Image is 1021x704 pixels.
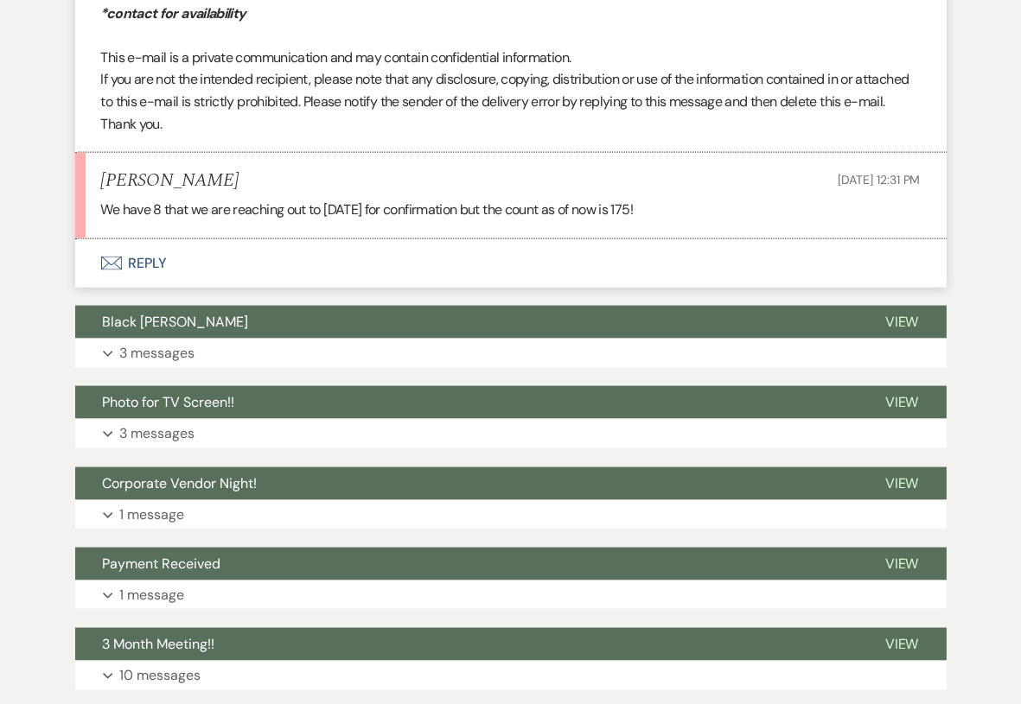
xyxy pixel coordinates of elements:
[885,474,919,492] span: View
[101,170,239,192] h5: [PERSON_NAME]
[120,422,195,445] p: 3 messages
[101,48,571,67] span: This e-mail is a private communication and may contain confidential information.
[101,4,246,22] em: *contact for availability
[858,548,947,580] button: View
[120,584,185,606] p: 1 message
[75,306,858,339] button: Black [PERSON_NAME]
[885,635,919,653] span: View
[858,386,947,419] button: View
[75,419,947,448] button: 3 messages
[75,239,947,288] button: Reply
[103,635,215,653] span: 3 Month Meeting!!
[103,313,249,331] span: Black [PERSON_NAME]
[75,339,947,368] button: 3 messages
[75,467,858,500] button: Corporate Vendor Night!
[75,580,947,610] button: 1 message
[75,628,858,661] button: 3 Month Meeting!!
[101,70,909,132] span: If you are not the intended recipient, please note that any disclosure, copying, distribution or ...
[858,467,947,500] button: View
[101,199,921,221] p: We have 8 that we are reaching out to [DATE] for confirmation but the count as of now is 175!
[103,555,221,573] span: Payment Received
[103,393,235,411] span: Photo for TV Screen!!
[75,548,858,580] button: Payment Received
[885,393,919,411] span: View
[839,172,921,187] span: [DATE] 12:31 PM
[858,306,947,339] button: View
[75,500,947,530] button: 1 message
[885,313,919,331] span: View
[103,474,258,492] span: Corporate Vendor Night!
[885,555,919,573] span: View
[120,342,195,365] p: 3 messages
[120,664,201,687] p: 10 messages
[120,504,185,526] p: 1 message
[858,628,947,661] button: View
[75,661,947,690] button: 10 messages
[75,386,858,419] button: Photo for TV Screen!!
